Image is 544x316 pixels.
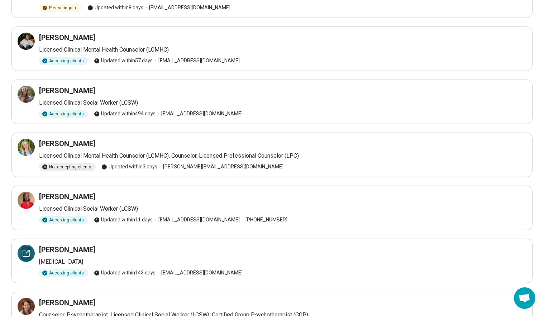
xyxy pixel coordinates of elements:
[39,139,95,149] h3: [PERSON_NAME]
[39,205,526,213] p: Licensed Clinical Social Worker (LCSW)
[39,245,95,255] h3: [PERSON_NAME]
[39,216,88,224] div: Accepting clients
[94,269,156,277] span: Updated within 143 days
[39,258,526,266] p: [MEDICAL_DATA]
[101,163,157,171] span: Updated within 3 days
[153,57,240,64] span: [EMAIL_ADDRESS][DOMAIN_NAME]
[39,192,95,202] h3: [PERSON_NAME]
[39,46,526,54] p: Licensed Clinical Mental Health Counselor (LCMHC)
[143,4,230,11] span: [EMAIL_ADDRESS][DOMAIN_NAME]
[39,269,88,277] div: Accepting clients
[39,86,95,96] h3: [PERSON_NAME]
[153,216,240,224] span: [EMAIL_ADDRESS][DOMAIN_NAME]
[87,4,143,11] span: Updated within 8 days
[156,269,243,277] span: [EMAIL_ADDRESS][DOMAIN_NAME]
[94,216,153,224] span: Updated within 11 days
[39,110,88,118] div: Accepting clients
[39,298,95,308] h3: [PERSON_NAME]
[240,216,287,224] span: [PHONE_NUMBER]
[157,163,283,171] span: [PERSON_NAME][EMAIL_ADDRESS][DOMAIN_NAME]
[514,287,535,309] div: Open chat
[39,99,526,107] p: Licensed Clinical Social Worker (LCSW)
[39,57,88,65] div: Accepting clients
[39,33,95,43] h3: [PERSON_NAME]
[39,163,96,171] div: Not accepting clients
[39,152,526,160] p: Licensed Clinical Mental Health Counselor (LCMHC), Counselor, Licensed Professional Counselor (LPC)
[94,110,156,118] span: Updated within 494 days
[39,4,82,12] div: Please inquire
[156,110,243,118] span: [EMAIL_ADDRESS][DOMAIN_NAME]
[94,57,153,64] span: Updated within 57 days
